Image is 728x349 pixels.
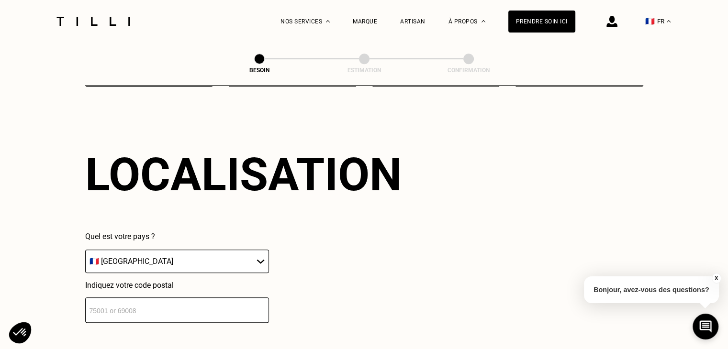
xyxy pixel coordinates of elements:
[400,18,426,25] a: Artisan
[326,20,330,22] img: Menu déroulant
[508,11,575,33] a: Prendre soin ici
[85,281,269,290] p: Indiquez votre code postal
[85,232,269,241] p: Quel est votre pays ?
[316,67,412,74] div: Estimation
[711,273,721,284] button: X
[584,276,719,303] p: Bonjour, avez-vous des questions?
[645,17,655,26] span: 🇫🇷
[212,67,307,74] div: Besoin
[606,16,617,27] img: icône connexion
[85,148,402,201] div: Localisation
[85,297,269,323] input: 75001 or 69008
[482,20,485,22] img: Menu déroulant à propos
[421,67,516,74] div: Confirmation
[667,20,671,22] img: menu déroulant
[53,17,134,26] img: Logo du service de couturière Tilli
[353,18,377,25] a: Marque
